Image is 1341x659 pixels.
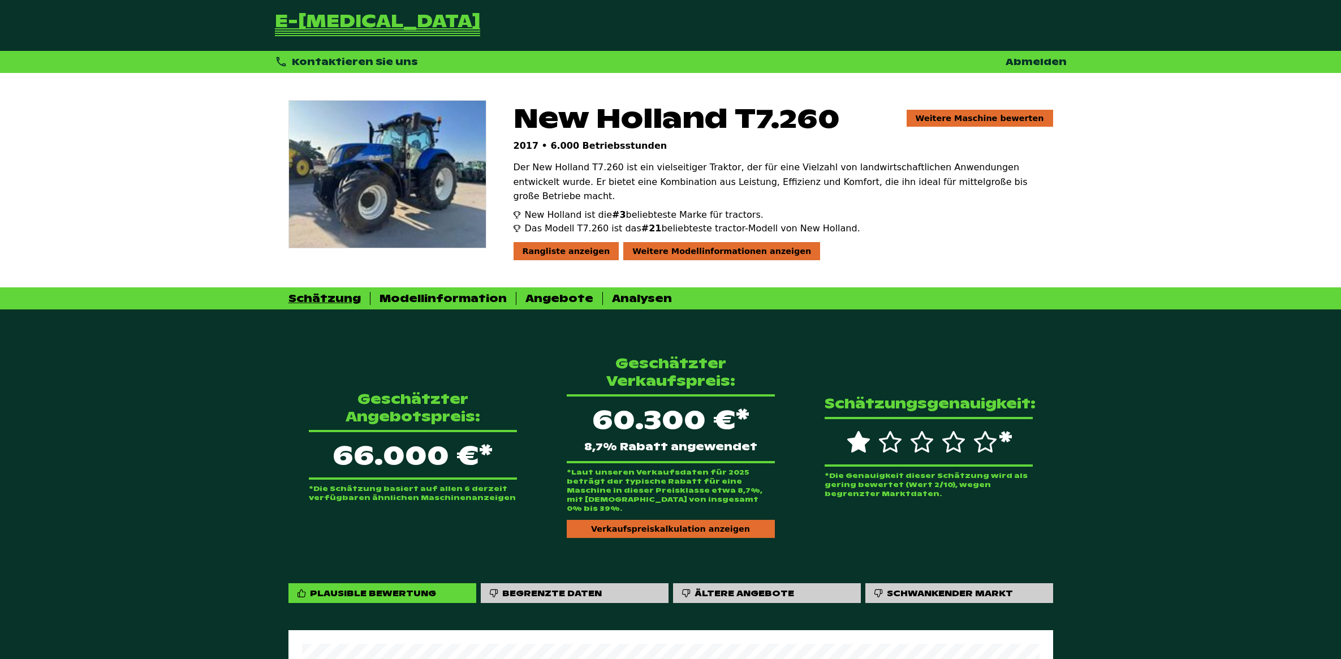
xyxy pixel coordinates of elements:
div: Schätzung [288,292,361,305]
div: Kontaktieren Sie uns [275,55,419,68]
div: Analysen [612,292,672,305]
a: Abmelden [1006,56,1067,68]
div: Weitere Modellinformationen anzeigen [623,242,820,260]
p: 2017 • 6.000 Betriebsstunden [514,140,1053,151]
span: New Holland ist die beliebteste Marke für tractors. [525,208,764,222]
div: Modellinformation [380,292,507,305]
p: Schätzungsgenauigkeit: [825,395,1033,412]
div: Plausible Bewertung [310,588,436,598]
p: Geschätzter Verkaufspreis: [567,355,775,390]
p: *Laut unseren Verkaufsdaten für 2025 beträgt der typische Rabatt für eine Maschine in dieser Prei... [567,468,775,513]
div: Schwankender Markt [865,583,1053,603]
p: *Die Schätzung basiert auf allen 6 derzeit verfügbaren ähnlichen Maschinenanzeigen [309,484,517,502]
span: New Holland T7.260 [514,100,840,136]
p: *Die Genauigkeit dieser Schätzung wird als gering bewertet (Wert 2/10), wegen begrenzter Marktdaten. [825,471,1033,498]
p: Geschätzter Angebotspreis: [309,390,517,425]
span: Das Modell T7.260 ist das beliebteste tractor-Modell von New Holland. [525,222,860,235]
a: Weitere Maschine bewerten [907,110,1053,127]
span: Kontaktieren Sie uns [292,56,418,68]
div: 60.300 €* [567,394,775,463]
p: Der New Holland T7.260 ist ein vielseitiger Traktor, der für eine Vielzahl von landwirtschaftlich... [514,160,1053,204]
div: Ältere Angebote [695,588,794,598]
span: 8,7% Rabatt angewendet [584,442,757,452]
div: Angebote [525,292,593,305]
span: #21 [641,223,662,234]
span: #3 [612,209,626,220]
div: Rangliste anzeigen [514,242,619,260]
div: Plausible Bewertung [288,583,476,603]
div: Schwankender Markt [887,588,1013,598]
div: Begrenzte Daten [481,583,669,603]
a: Zurück zur Startseite [275,14,480,37]
div: Begrenzte Daten [502,588,602,598]
div: Verkaufspreiskalkulation anzeigen [567,520,775,538]
img: New Holland T7.260 [289,101,486,248]
div: Ältere Angebote [673,583,861,603]
p: 66.000 €* [309,430,517,480]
